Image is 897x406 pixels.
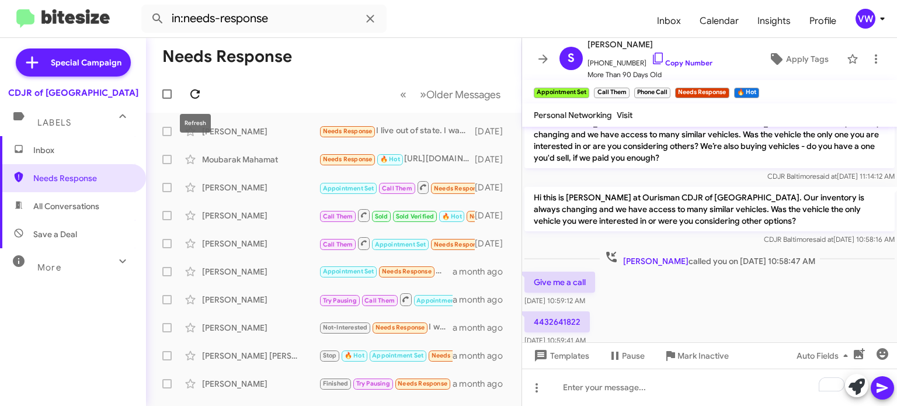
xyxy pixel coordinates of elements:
[534,88,589,98] small: Appointment Set
[51,57,121,68] span: Special Campaign
[531,345,589,366] span: Templates
[380,155,400,163] span: 🔥 Hot
[764,235,895,244] span: CDJR Baltimore [DATE] 10:58:16 AM
[319,180,475,195] div: 4432641822
[202,154,319,165] div: Moubarak Mahamat
[534,110,612,120] span: Personal Networking
[524,336,586,345] span: [DATE] 10:59:41 AM
[442,213,462,220] span: 🔥 Hot
[323,268,374,275] span: Appointment Set
[202,350,319,362] div: [PERSON_NAME] [PERSON_NAME]
[323,241,353,248] span: Call Them
[202,322,319,334] div: [PERSON_NAME]
[323,352,337,359] span: Stop
[375,241,426,248] span: Appointment Set
[617,110,632,120] span: Visit
[524,272,595,293] p: Give me a call
[8,87,138,99] div: CDJR of [GEOGRAPHIC_DATA]
[37,262,61,273] span: More
[33,144,133,156] span: Inbox
[375,213,388,220] span: Sold
[426,88,500,101] span: Older Messages
[141,5,387,33] input: Search
[16,48,131,77] a: Special Campaign
[677,345,729,366] span: Mark Inactive
[202,210,319,221] div: [PERSON_NAME]
[622,345,645,366] span: Pause
[416,297,468,304] span: Appointment Set
[648,4,690,38] a: Inbox
[323,297,357,304] span: Try Pausing
[323,155,373,163] span: Needs Response
[345,352,364,359] span: 🔥 Hot
[398,380,447,387] span: Needs Response
[202,126,319,137] div: [PERSON_NAME]
[800,4,846,38] a: Profile
[319,321,453,334] div: I want a otd price
[594,88,629,98] small: Call Them
[623,256,689,266] span: [PERSON_NAME]
[690,4,748,38] a: Calendar
[453,378,512,390] div: a month ago
[376,324,425,331] span: Needs Response
[394,82,507,106] nav: Page navigation example
[475,210,512,221] div: [DATE]
[816,172,837,181] span: said at
[323,213,353,220] span: Call Them
[587,69,712,81] span: More Than 90 Days Old
[202,182,319,193] div: [PERSON_NAME]
[786,48,829,70] span: Apply Tags
[319,265,453,278] div: Hey there i told you to send the pics and info of the new scackpack sunroof you said you have and...
[162,47,292,66] h1: Needs Response
[319,236,475,251] div: Inbound Call
[654,345,738,366] button: Mark Inactive
[364,297,395,304] span: Call Them
[33,172,133,184] span: Needs Response
[767,172,895,181] span: CDJR Baltimore [DATE] 11:14:12 AM
[434,241,484,248] span: Needs Response
[651,58,712,67] a: Copy Number
[522,345,599,366] button: Templates
[813,235,833,244] span: said at
[432,352,481,359] span: Needs Response
[323,127,373,135] span: Needs Response
[319,349,453,362] div: On the way now but have to leave by 3
[755,48,841,70] button: Apply Tags
[734,88,759,98] small: 🔥 Hot
[323,324,368,331] span: Not-Interested
[453,294,512,306] div: a month ago
[356,380,390,387] span: Try Pausing
[524,187,895,231] p: Hi this is [PERSON_NAME] at Ourisman CDJR of [GEOGRAPHIC_DATA]. Our inventory is always changing ...
[787,345,862,366] button: Auto Fields
[524,296,585,305] span: [DATE] 10:59:12 AM
[319,208,475,223] div: You're welcome
[475,154,512,165] div: [DATE]
[568,49,575,68] span: S
[475,238,512,249] div: [DATE]
[453,350,512,362] div: a month ago
[180,114,211,133] div: Refresh
[382,185,412,192] span: Call Them
[475,182,512,193] div: [DATE]
[202,238,319,249] div: [PERSON_NAME]
[37,117,71,128] span: Labels
[675,88,729,98] small: Needs Response
[524,112,895,168] p: Hi! It's [PERSON_NAME] at Ourisman CDJR of [GEOGRAPHIC_DATA]. Our inventory is always changing an...
[748,4,800,38] span: Insights
[33,228,77,240] span: Save a Deal
[470,213,519,220] span: Needs Response
[846,9,884,29] button: vw
[393,82,413,106] button: Previous
[33,200,99,212] span: All Conversations
[396,213,434,220] span: Sold Verified
[434,185,484,192] span: Needs Response
[524,311,590,332] p: 4432641822
[797,345,853,366] span: Auto Fields
[420,87,426,102] span: »
[600,250,820,267] span: called you on [DATE] 10:58:47 AM
[319,152,475,166] div: [URL][DOMAIN_NAME]
[400,87,406,102] span: «
[634,88,670,98] small: Phone Call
